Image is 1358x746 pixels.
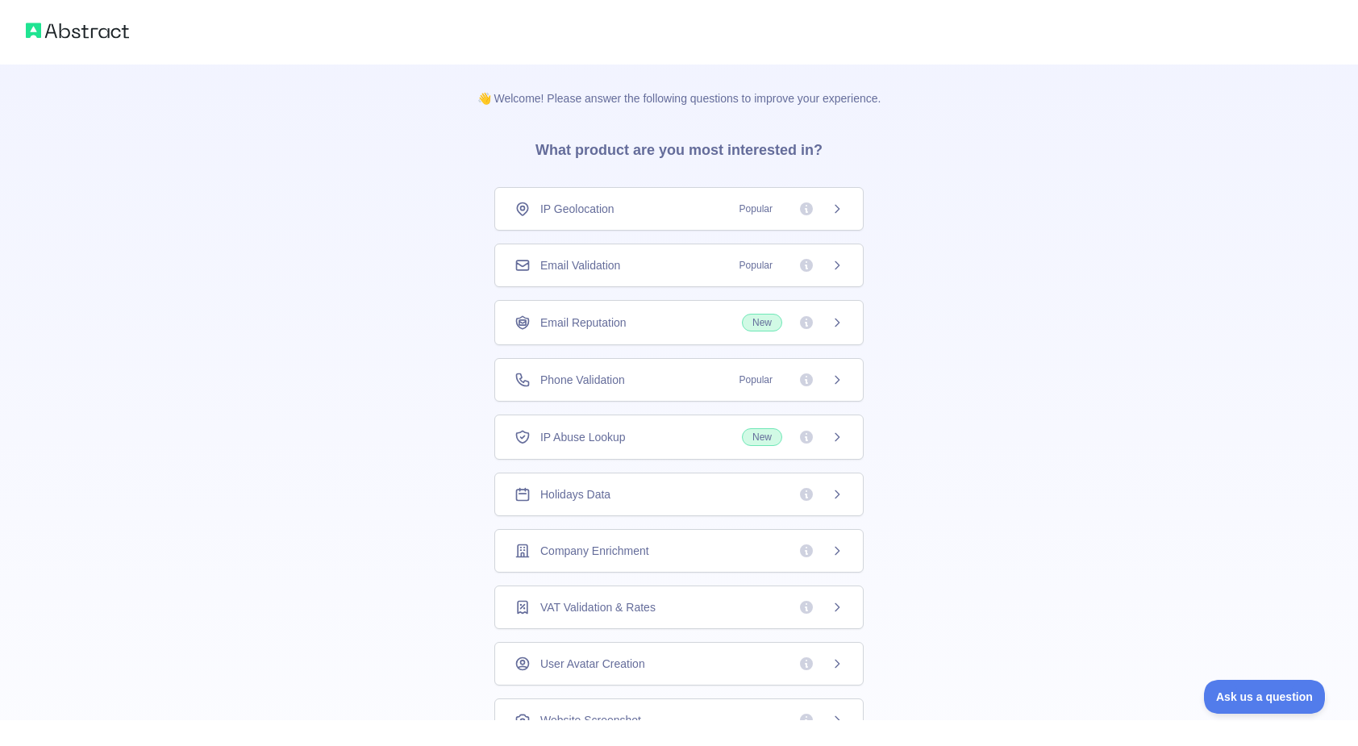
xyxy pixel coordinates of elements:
[452,65,907,106] p: 👋 Welcome! Please answer the following questions to improve your experience.
[1204,680,1326,714] iframe: Toggle Customer Support
[26,19,129,42] img: Abstract logo
[742,428,782,446] span: New
[540,201,614,217] span: IP Geolocation
[742,314,782,331] span: New
[730,372,782,388] span: Popular
[540,543,649,559] span: Company Enrichment
[510,106,848,187] h3: What product are you most interested in?
[540,712,641,728] span: Website Screenshot
[540,372,625,388] span: Phone Validation
[540,257,620,273] span: Email Validation
[540,656,645,672] span: User Avatar Creation
[730,201,782,217] span: Popular
[540,599,656,615] span: VAT Validation & Rates
[540,315,627,331] span: Email Reputation
[540,429,626,445] span: IP Abuse Lookup
[730,257,782,273] span: Popular
[540,486,610,502] span: Holidays Data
